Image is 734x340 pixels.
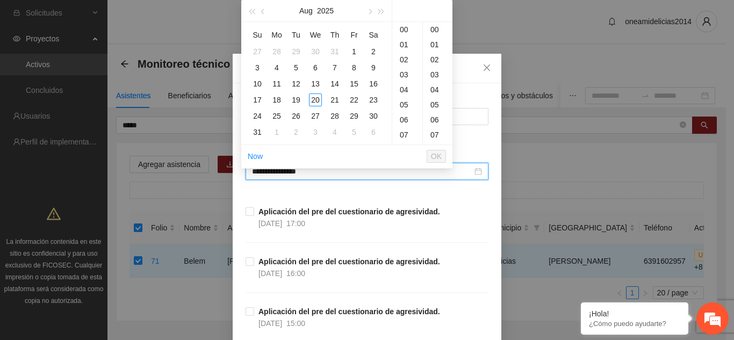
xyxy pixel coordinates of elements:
div: 00 [392,22,422,37]
div: 11 [270,77,283,90]
div: 01 [392,37,422,52]
div: 02 [392,52,422,67]
strong: Aplicación del pre del cuestionario de agresividad. [258,307,440,316]
div: 12 [290,77,303,90]
td: 2025-08-01 [344,44,364,60]
td: 2025-07-30 [306,44,325,60]
span: Estamos en línea. [62,110,148,218]
td: 2025-09-03 [306,124,325,140]
div: 08 [423,142,452,157]
div: 28 [270,45,283,58]
div: 5 [348,126,361,139]
div: 13 [309,77,322,90]
div: 06 [392,112,422,127]
span: [DATE] [258,319,282,328]
td: 2025-09-02 [286,124,306,140]
div: 27 [309,110,322,122]
div: 2 [290,126,303,139]
div: 31 [251,126,264,139]
div: 21 [328,93,341,106]
th: Sa [364,26,383,44]
div: 06 [423,112,452,127]
td: 2025-09-01 [267,124,286,140]
td: 2025-07-31 [325,44,344,60]
td: 2025-08-16 [364,76,383,92]
td: 2025-09-06 [364,124,383,140]
td: 2025-08-27 [306,108,325,124]
div: 23 [367,93,380,106]
td: 2025-08-04 [267,60,286,76]
span: 15:00 [286,319,305,328]
div: 1 [270,126,283,139]
div: 6 [367,126,380,139]
div: 28 [328,110,341,122]
div: 07 [392,127,422,142]
div: 3 [309,126,322,139]
div: 00 [423,22,452,37]
td: 2025-08-19 [286,92,306,108]
span: [DATE] [258,269,282,278]
div: 04 [392,82,422,97]
td: 2025-08-29 [344,108,364,124]
div: 9 [367,61,380,74]
td: 2025-08-20 [306,92,325,108]
a: Now [248,152,263,161]
span: 16:00 [286,269,305,278]
div: 25 [270,110,283,122]
td: 2025-08-14 [325,76,344,92]
div: 4 [328,126,341,139]
td: 2025-08-08 [344,60,364,76]
td: 2025-09-05 [344,124,364,140]
span: [DATE] [258,219,282,228]
td: 2025-08-24 [248,108,267,124]
div: 31 [328,45,341,58]
div: 03 [423,67,452,82]
div: 16 [367,77,380,90]
div: 30 [367,110,380,122]
div: 29 [290,45,303,58]
p: ¿Cómo puedo ayudarte? [589,320,680,328]
span: close [483,63,491,72]
td: 2025-07-27 [248,44,267,60]
div: 3 [251,61,264,74]
td: 2025-08-18 [267,92,286,108]
td: 2025-08-09 [364,60,383,76]
div: 19 [290,93,303,106]
td: 2025-08-11 [267,76,286,92]
td: 2025-08-13 [306,76,325,92]
th: Th [325,26,344,44]
button: OK [427,150,446,163]
td: 2025-08-10 [248,76,267,92]
td: 2025-08-22 [344,92,364,108]
td: 2025-08-03 [248,60,267,76]
th: Fr [344,26,364,44]
th: We [306,26,325,44]
td: 2025-08-05 [286,60,306,76]
td: 2025-08-21 [325,92,344,108]
th: Tu [286,26,306,44]
th: Mo [267,26,286,44]
td: 2025-08-26 [286,108,306,124]
div: 24 [251,110,264,122]
div: 04 [423,82,452,97]
div: 01 [423,37,452,52]
strong: Aplicación del pre del cuestionario de agresividad. [258,257,440,266]
td: 2025-08-12 [286,76,306,92]
td: 2025-08-07 [325,60,344,76]
td: 2025-07-29 [286,44,306,60]
div: 20 [309,93,322,106]
td: 2025-08-23 [364,92,383,108]
div: 6 [309,61,322,74]
th: Su [248,26,267,44]
div: 14 [328,77,341,90]
td: 2025-08-28 [325,108,344,124]
div: Minimizar ventana de chat en vivo [176,5,202,31]
div: 27 [251,45,264,58]
div: 5 [290,61,303,74]
td: 2025-08-31 [248,124,267,140]
td: 2025-08-25 [267,108,286,124]
div: 7 [328,61,341,74]
td: 2025-08-02 [364,44,383,60]
div: 18 [270,93,283,106]
td: 2025-08-30 [364,108,383,124]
